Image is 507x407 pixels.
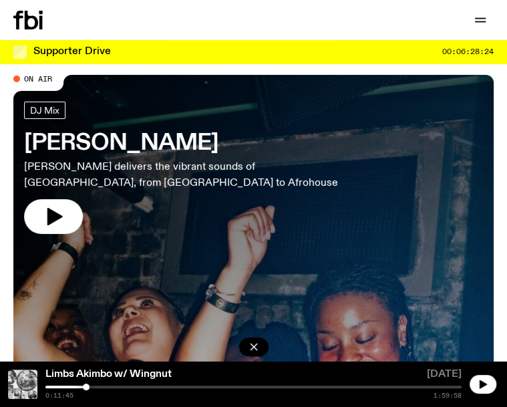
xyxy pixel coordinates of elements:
[24,102,65,119] a: DJ Mix
[24,132,366,154] h3: [PERSON_NAME]
[30,105,59,115] span: DJ Mix
[24,74,52,83] span: On Air
[427,370,462,383] span: [DATE]
[8,370,37,399] img: Image from 'Domebooks: Reflecting on Domebook 2' by Lloyd Kahn
[442,48,494,55] span: 00:06:28:24
[24,159,366,191] p: [PERSON_NAME] delivers the vibrant sounds of [GEOGRAPHIC_DATA], from [GEOGRAPHIC_DATA] to Afrohouse
[33,47,111,57] h3: Supporter Drive
[45,369,172,380] a: Limbs Akimbo w/ Wingnut
[24,102,366,234] a: [PERSON_NAME][PERSON_NAME] delivers the vibrant sounds of [GEOGRAPHIC_DATA], from [GEOGRAPHIC_DAT...
[45,392,73,399] span: 0:11:45
[434,392,462,399] span: 1:59:58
